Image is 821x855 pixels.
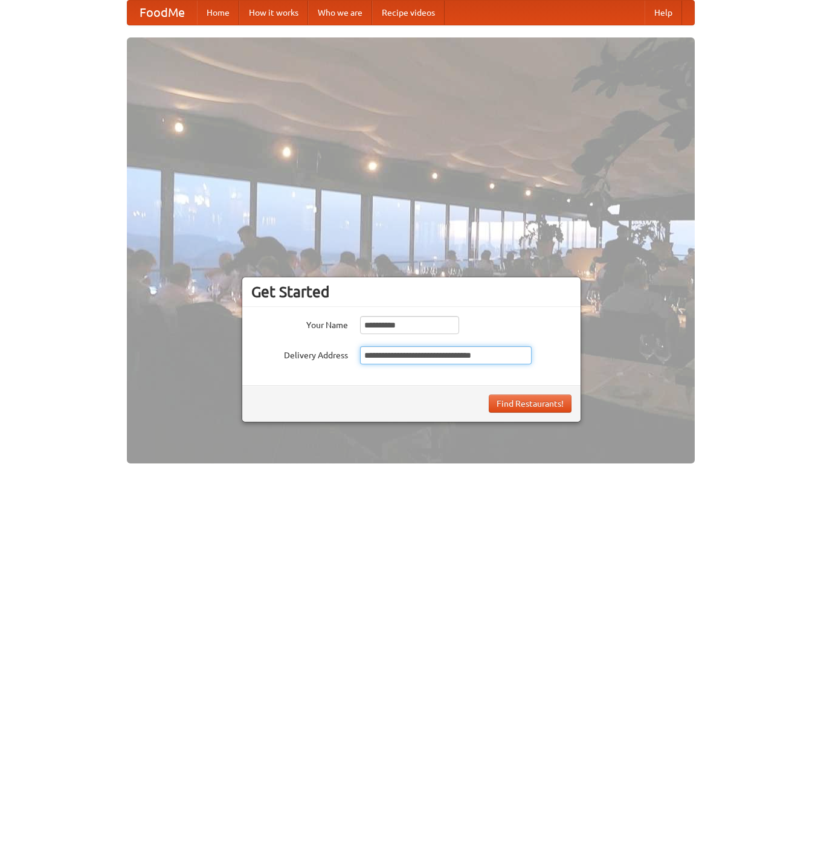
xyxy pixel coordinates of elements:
a: Help [645,1,682,25]
a: How it works [239,1,308,25]
a: Home [197,1,239,25]
h3: Get Started [251,283,571,301]
a: Who we are [308,1,372,25]
a: FoodMe [127,1,197,25]
label: Your Name [251,316,348,331]
label: Delivery Address [251,346,348,361]
button: Find Restaurants! [489,395,571,413]
a: Recipe videos [372,1,445,25]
